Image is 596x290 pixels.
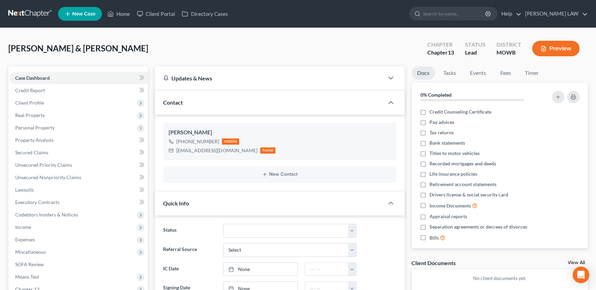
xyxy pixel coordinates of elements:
a: View All [568,260,585,265]
span: Lawsuits [15,187,34,193]
span: Separation agreements or decrees of divorces [429,223,527,230]
span: Bills [429,234,439,241]
span: Appraisal reports [429,213,467,220]
span: Personal Property [15,125,55,130]
span: Bank statements [429,139,465,146]
span: Secured Claims [15,149,48,155]
label: IC Date [160,262,220,276]
span: Property Analysis [15,137,54,143]
a: Events [464,66,492,80]
input: Search by name... [423,7,486,20]
span: Codebtors Insiders & Notices [15,212,78,217]
a: Client Portal [133,8,178,20]
a: SOFA Review [10,258,148,271]
span: Real Property [15,112,45,118]
span: Credit Counseling Certificate [429,108,491,115]
a: Directory Cases [178,8,231,20]
a: Executory Contracts [10,196,148,209]
div: mobile [222,138,239,145]
div: [PERSON_NAME] [169,128,390,137]
div: Chapter [427,49,454,57]
span: Executory Contracts [15,199,59,205]
button: Preview [532,41,579,56]
span: Means Test [15,274,39,280]
a: Home [104,8,133,20]
span: Income Documents [429,202,471,209]
a: Unsecured Nonpriority Claims [10,171,148,184]
span: SOFA Review [15,261,44,267]
span: Titles to motor vehicles [429,150,480,157]
div: Chapter [427,41,454,49]
span: Contact [163,99,183,106]
a: Credit Report [10,84,148,97]
a: [PERSON_NAME] LAW [522,8,587,20]
div: [PHONE_NUMBER] [176,138,219,145]
a: Lawsuits [10,184,148,196]
label: Referral Source [160,243,220,257]
a: Secured Claims [10,146,148,159]
div: Open Intercom Messenger [573,267,589,283]
a: Help [498,8,521,20]
span: 13 [447,49,454,56]
button: New Contact [169,172,390,177]
span: Client Profile [15,100,44,106]
a: Unsecured Priority Claims [10,159,148,171]
strong: 0% Completed [420,92,452,98]
span: Expenses [15,236,35,242]
p: No client documents yet. [417,275,582,282]
span: Tax returns [429,129,454,136]
div: Updates & News [163,75,375,82]
div: Status [465,41,485,49]
span: Credit Report [15,87,45,93]
span: Unsecured Priority Claims [15,162,72,168]
span: New Case [72,11,95,17]
span: Life insurance policies [429,171,477,177]
span: Income [15,224,31,230]
span: Miscellaneous [15,249,46,255]
a: Docs [411,66,435,80]
span: [PERSON_NAME] & [PERSON_NAME] [8,43,148,53]
input: -- : -- [305,263,348,276]
a: Property Analysis [10,134,148,146]
a: Timer [519,66,544,80]
label: Status [160,224,220,238]
a: Case Dashboard [10,72,148,84]
div: Lead [465,49,485,57]
div: home [260,147,275,154]
a: None [224,263,297,276]
span: Unsecured Nonpriority Claims [15,174,81,180]
span: Case Dashboard [15,75,50,81]
div: District [496,41,521,49]
span: Drivers license & social security card [429,191,508,198]
a: Tasks [438,66,462,80]
a: Fees [494,66,517,80]
span: Pay advices [429,119,454,126]
div: Client Documents [411,259,456,267]
span: Quick Info [163,200,189,206]
span: Retirement account statements [429,181,496,188]
span: Recorded mortgages and deeds [429,160,496,167]
div: [EMAIL_ADDRESS][DOMAIN_NAME] [176,147,257,154]
div: MOWB [496,49,521,57]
